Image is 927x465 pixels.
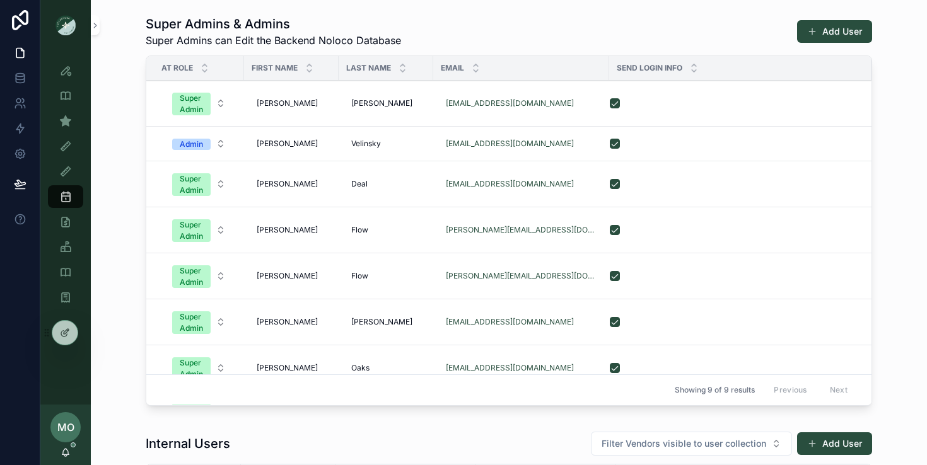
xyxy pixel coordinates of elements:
[252,358,331,378] a: [PERSON_NAME]
[55,15,76,35] img: App logo
[441,220,602,240] a: [PERSON_NAME][EMAIL_ADDRESS][DOMAIN_NAME]
[161,132,236,156] a: Select Button
[346,358,426,378] a: Oaks
[446,225,597,235] a: [PERSON_NAME][EMAIL_ADDRESS][DOMAIN_NAME]
[446,271,597,281] a: [PERSON_NAME][EMAIL_ADDRESS][DOMAIN_NAME]
[162,259,236,293] button: Select Button
[161,86,236,121] a: Select Button
[351,225,368,235] span: Flow
[591,432,792,456] button: Select Button
[441,266,602,286] a: [PERSON_NAME][EMAIL_ADDRESS][DOMAIN_NAME]
[446,98,574,108] a: [EMAIL_ADDRESS][DOMAIN_NAME]
[797,432,872,455] button: Add User
[441,174,602,194] a: [EMAIL_ADDRESS][DOMAIN_NAME]
[446,179,574,189] a: [EMAIL_ADDRESS][DOMAIN_NAME]
[161,166,236,202] a: Select Button
[161,63,193,73] span: AT Role
[180,357,203,380] div: Super Admin
[162,86,236,120] button: Select Button
[257,271,318,281] span: [PERSON_NAME]
[346,312,426,332] a: [PERSON_NAME]
[346,93,426,113] a: [PERSON_NAME]
[162,305,236,339] button: Select Button
[40,50,91,325] div: scrollable content
[257,98,318,108] span: [PERSON_NAME]
[161,350,236,386] a: Select Button
[252,93,331,113] a: [PERSON_NAME]
[797,20,872,43] button: Add User
[602,437,766,450] span: Filter Vendors visible to user collection
[180,93,203,115] div: Super Admin
[252,220,331,240] a: [PERSON_NAME]
[180,173,203,196] div: Super Admin
[162,351,236,385] button: Select Button
[351,179,368,189] span: Deal
[446,139,574,149] a: [EMAIL_ADDRESS][DOMAIN_NAME]
[675,385,755,395] span: Showing 9 of 9 results
[162,132,236,155] button: Select Button
[180,265,203,288] div: Super Admin
[146,435,230,452] h1: Internal Users
[351,271,368,281] span: Flow
[441,312,602,332] a: [EMAIL_ADDRESS][DOMAIN_NAME]
[617,63,682,73] span: Send Login Info
[346,220,426,240] a: Flow
[180,219,203,242] div: Super Admin
[257,139,318,149] span: [PERSON_NAME]
[446,317,574,327] a: [EMAIL_ADDRESS][DOMAIN_NAME]
[252,174,331,194] a: [PERSON_NAME]
[161,258,236,294] a: Select Button
[257,179,318,189] span: [PERSON_NAME]
[252,63,298,73] span: First Name
[351,98,412,108] span: [PERSON_NAME]
[346,134,426,154] a: Velinsky
[441,358,602,378] a: [EMAIL_ADDRESS][DOMAIN_NAME]
[446,363,574,373] a: [EMAIL_ADDRESS][DOMAIN_NAME]
[257,317,318,327] span: [PERSON_NAME]
[441,134,602,154] a: [EMAIL_ADDRESS][DOMAIN_NAME]
[162,167,236,201] button: Select Button
[161,304,236,340] a: Select Button
[351,363,370,373] span: Oaks
[351,139,381,149] span: Velinsky
[146,15,401,33] h1: Super Admins & Admins
[346,63,391,73] span: Last Name
[441,93,602,113] a: [EMAIL_ADDRESS][DOMAIN_NAME]
[252,312,331,332] a: [PERSON_NAME]
[346,266,426,286] a: Flow
[146,33,401,48] span: Super Admins can Edit the Backend Noloco Database
[57,420,74,435] span: MO
[257,225,318,235] span: [PERSON_NAME]
[180,139,203,150] div: Admin
[257,363,318,373] span: [PERSON_NAME]
[161,212,236,248] a: Select Button
[346,174,426,194] a: Deal
[441,63,464,73] span: Email
[252,134,331,154] a: [PERSON_NAME]
[180,311,203,334] div: Super Admin
[162,213,236,247] button: Select Button
[252,266,331,286] a: [PERSON_NAME]
[351,317,412,327] span: [PERSON_NAME]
